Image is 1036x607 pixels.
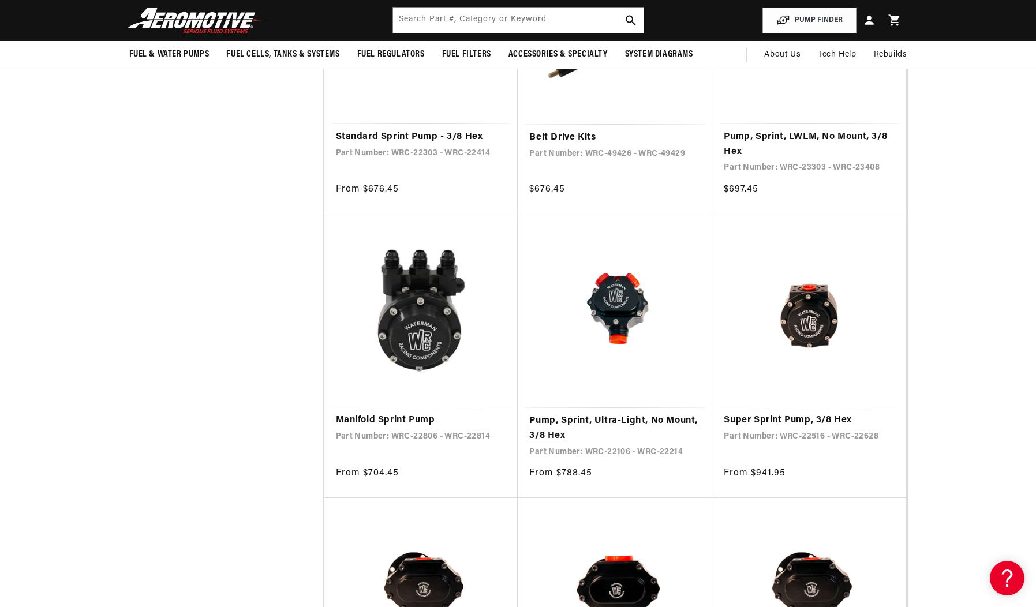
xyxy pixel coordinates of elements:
summary: Fuel Cells, Tanks & Systems [218,41,348,68]
a: Manifold Sprint Pump [336,413,507,428]
span: Fuel Regulators [357,48,425,61]
summary: Tech Help [809,41,865,69]
span: About Us [764,50,801,59]
button: PUMP FINDER [762,8,857,33]
a: Belt Drive Kits [529,130,701,145]
summary: Fuel Filters [433,41,500,68]
span: Fuel Cells, Tanks & Systems [226,48,339,61]
a: About Us [756,41,809,69]
summary: Fuel & Water Pumps [121,41,218,68]
a: Super Sprint Pump, 3/8 Hex [724,413,895,428]
span: Accessories & Specialty [508,48,608,61]
span: Rebuilds [874,48,907,61]
a: Standard Sprint Pump - 3/8 Hex [336,130,507,145]
span: System Diagrams [625,48,693,61]
summary: System Diagrams [616,41,702,68]
span: Fuel Filters [442,48,491,61]
summary: Fuel Regulators [349,41,433,68]
button: search button [618,8,644,33]
input: Search by Part Number, Category or Keyword [393,8,644,33]
img: Aeromotive [125,7,269,34]
summary: Accessories & Specialty [500,41,616,68]
a: Pump, Sprint, Ultra-Light, No Mount, 3/8 Hex [529,414,701,443]
span: Tech Help [818,48,856,61]
a: Pump, Sprint, LWLM, No Mount, 3/8 Hex [724,130,895,159]
summary: Rebuilds [865,41,916,69]
span: Fuel & Water Pumps [129,48,210,61]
